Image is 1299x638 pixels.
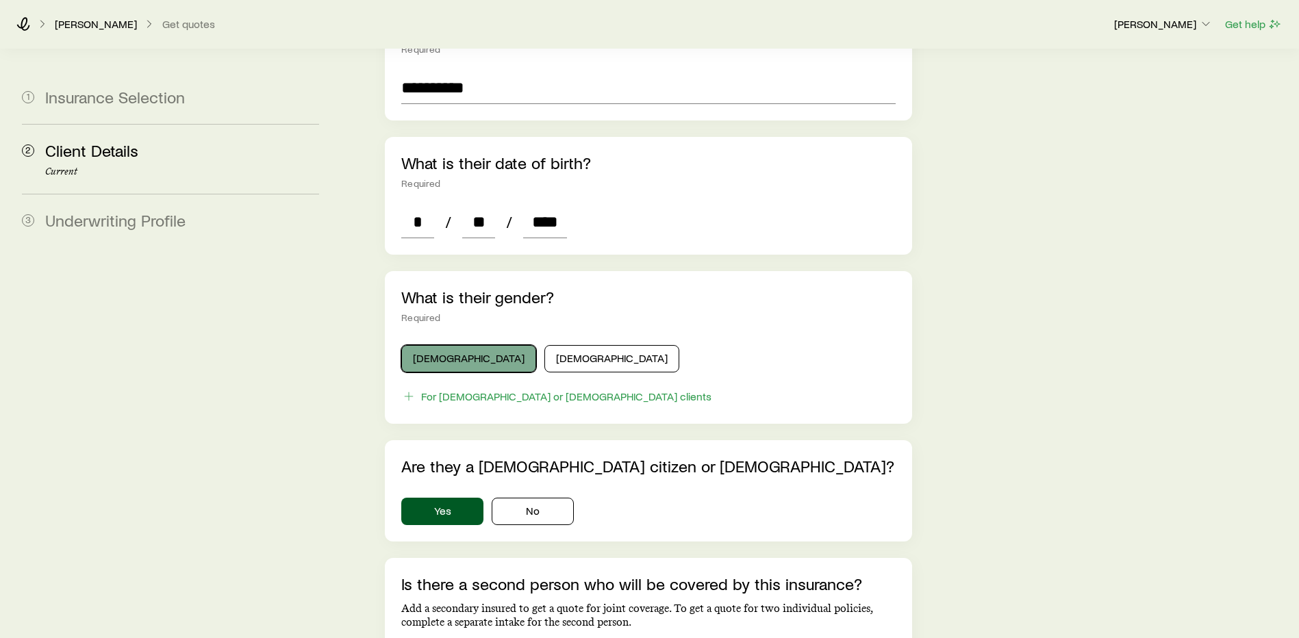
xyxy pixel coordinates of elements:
span: 1 [22,91,34,103]
p: Add a secondary insured to get a quote for joint coverage. To get a quote for two individual poli... [401,602,896,629]
button: Get quotes [162,18,216,31]
div: Required [401,312,896,323]
button: For [DEMOGRAPHIC_DATA] or [DEMOGRAPHIC_DATA] clients [401,389,712,405]
button: Get help [1224,16,1283,32]
div: Required [401,44,896,55]
span: 2 [22,144,34,157]
p: What is their date of birth? [401,153,896,173]
span: Client Details [45,140,138,160]
p: [PERSON_NAME] [55,17,137,31]
p: Are they a [DEMOGRAPHIC_DATA] citizen or [DEMOGRAPHIC_DATA]? [401,457,896,476]
div: Required [401,178,896,189]
span: Underwriting Profile [45,210,186,230]
div: For [DEMOGRAPHIC_DATA] or [DEMOGRAPHIC_DATA] clients [421,390,711,403]
p: [PERSON_NAME] [1114,17,1213,31]
p: Current [45,166,319,177]
p: Is there a second person who will be covered by this insurance? [401,574,896,594]
button: Yes [401,498,483,525]
span: / [501,212,518,231]
span: Insurance Selection [45,87,185,107]
span: 3 [22,214,34,227]
button: No [492,498,574,525]
button: [DEMOGRAPHIC_DATA] [544,345,679,372]
button: [DEMOGRAPHIC_DATA] [401,345,536,372]
span: / [440,212,457,231]
p: What is their gender? [401,288,896,307]
button: [PERSON_NAME] [1113,16,1213,33]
